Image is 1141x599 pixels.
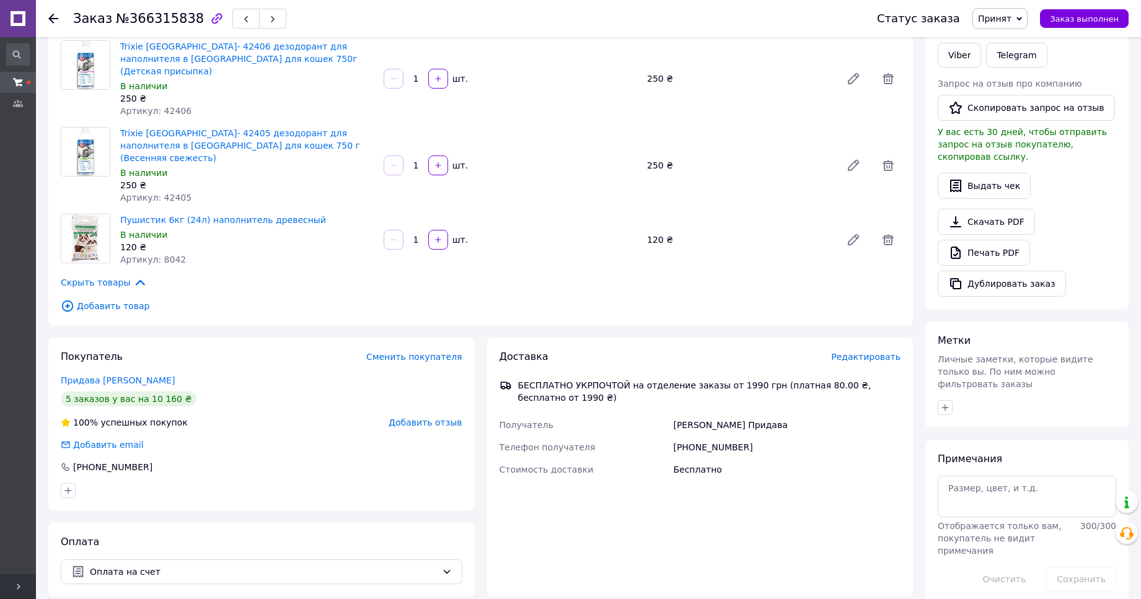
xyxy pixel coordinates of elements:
img: Trixie TX- 42405 дезодорант для наполнителя в туалет для кошек 750 г (Весенняя свежесть) [61,128,110,176]
span: 300 / 300 [1080,521,1116,531]
span: Добавить товар [61,299,901,313]
div: Статус заказа [877,12,960,25]
a: Редактировать [841,66,866,91]
div: 250 ₴ [120,179,374,191]
button: Дублировать заказ [938,271,1066,297]
a: Trixie [GEOGRAPHIC_DATA]- 42406 дезодорант для наполнителя в [GEOGRAPHIC_DATA] для кошек 750г (Де... [120,42,357,76]
div: 250 ₴ [120,92,374,105]
span: Артикул: 8042 [120,255,186,265]
a: Пушистик 6кг (24л) наполнитель древесный [120,215,326,225]
span: 100% [73,418,98,427]
div: успешных покупок [61,416,188,429]
span: У вас есть 30 дней, чтобы отправить запрос на отзыв покупателю, скопировав ссылку. [938,127,1107,162]
span: Оплата [61,536,99,548]
div: [PHONE_NUMBER] [72,461,154,473]
span: Личные заметки, которые видите только вы. По ним можно фильтровать заказы [938,354,1093,389]
span: Артикул: 42406 [120,106,192,116]
div: 5 заказов у вас на 10 160 ₴ [61,391,196,406]
span: Артикул: 42405 [120,193,192,203]
span: В наличии [120,81,167,91]
div: Добавить email [59,439,145,451]
div: шт. [449,234,469,246]
a: Редактировать [841,227,866,252]
div: 250 ₴ [642,157,836,174]
div: 250 ₴ [642,70,836,87]
button: Скопировать запрос на отзыв [938,95,1115,121]
div: [PHONE_NUMBER] [671,436,903,458]
span: Скрыть товары [61,276,147,289]
a: Скачать PDF [938,209,1035,235]
span: Запрос на отзыв про компанию [938,79,1082,89]
span: Стоимость доставки [500,465,594,474]
span: Получатель [500,420,553,430]
a: Придава [PERSON_NAME] [61,375,175,385]
div: Бесплатно [671,458,903,481]
span: Удалить [876,66,901,91]
a: Редактировать [841,153,866,178]
div: 120 ₴ [642,231,836,248]
a: Печать PDF [938,240,1030,266]
div: Вернуться назад [48,12,58,25]
span: Оплата на счет [90,565,437,579]
span: Принят [978,14,1011,24]
span: Покупатель [61,351,123,362]
img: Trixie TX- 42406 дезодорант для наполнителя в туалет для кошек 750г (Детская присыпка) [61,41,110,89]
div: шт. [449,159,469,172]
img: Пушистик 6кг (24л) наполнитель древесный [71,214,100,263]
a: Viber [938,43,981,68]
span: Телефон получателя [500,442,596,452]
span: Примечания [938,453,1002,465]
span: Удалить [876,227,901,252]
span: №366315838 [116,11,204,26]
span: Сменить покупателя [366,352,462,362]
span: Заказ [73,11,112,26]
div: Добавить email [72,439,145,451]
button: Заказ выполнен [1040,9,1129,28]
div: шт. [449,72,469,85]
span: Отображается только вам, покупатель не видит примечания [938,521,1062,556]
div: БЕСПЛАТНО УКРПОЧТОЙ на отделение заказы от 1990 грн (платная 80.00 ₴, бесплатно от 1990 ₴) [515,379,904,404]
span: Заказ выполнен [1050,14,1119,24]
span: Метки [938,334,971,346]
span: Редактировать [831,352,901,362]
span: Доставка [500,351,548,362]
div: [PERSON_NAME] Придава [671,414,903,436]
span: Удалить [876,153,901,178]
div: 120 ₴ [120,241,374,253]
a: Trixie [GEOGRAPHIC_DATA]- 42405 дезодорант для наполнителя в [GEOGRAPHIC_DATA] для кошек 750 г (В... [120,128,360,163]
span: В наличии [120,168,167,178]
span: Добавить отзыв [389,418,462,427]
a: Telegram [986,43,1047,68]
span: В наличии [120,230,167,240]
button: Выдать чек [938,173,1031,199]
